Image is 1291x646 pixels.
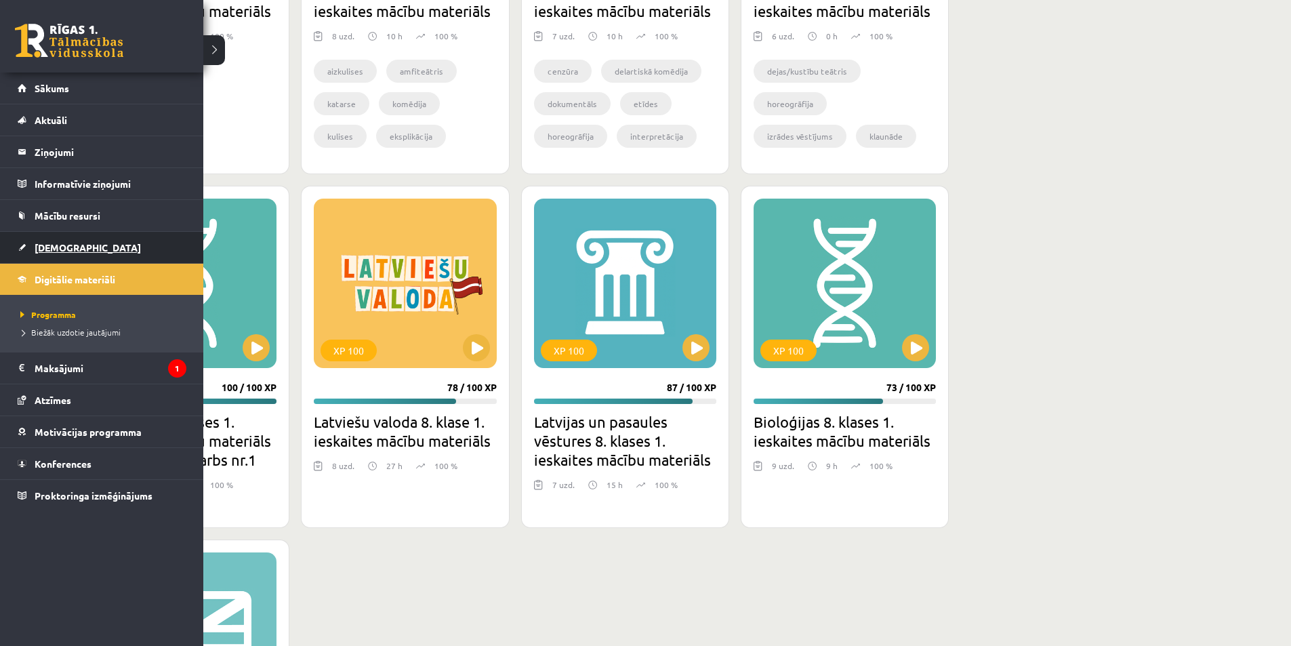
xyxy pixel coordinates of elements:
p: 100 % [869,460,893,472]
li: delartiskā komēdija [601,60,701,83]
div: 7 uzd. [552,30,575,50]
span: Konferences [35,458,91,470]
li: interpretācija [617,125,697,148]
a: Atzīmes [18,384,186,416]
p: 100 % [434,460,457,472]
div: 8 uzd. [332,30,354,50]
p: 100 % [210,30,233,42]
li: komēdija [379,92,440,115]
a: Ziņojumi [18,136,186,167]
p: 100 % [434,30,457,42]
li: horeogrāfija [534,125,607,148]
a: Aktuāli [18,104,186,136]
li: dokumentāls [534,92,611,115]
li: klaunāde [856,125,916,148]
a: Proktoringa izmēģinājums [18,480,186,511]
a: Mācību resursi [18,200,186,231]
a: Motivācijas programma [18,416,186,447]
li: dejas/kustību teātris [754,60,861,83]
p: 100 % [869,30,893,42]
p: 100 % [210,479,233,491]
h2: Bioloģijas 8. klases 1. ieskaites mācību materiāls [754,412,936,450]
a: [DEMOGRAPHIC_DATA] [18,232,186,263]
p: 100 % [655,30,678,42]
h2: Latviešu valoda 8. klase 1. ieskaites mācību materiāls [314,412,496,450]
p: 0 h [826,30,838,42]
div: XP 100 [541,340,597,361]
div: 6 uzd. [772,30,794,50]
li: cenzūra [534,60,592,83]
li: amfiteātris [386,60,457,83]
span: Motivācijas programma [35,426,142,438]
li: kulises [314,125,367,148]
i: 1 [168,359,186,378]
span: Proktoringa izmēģinājums [35,489,152,502]
a: Rīgas 1. Tālmācības vidusskola [15,24,123,58]
p: 9 h [826,460,838,472]
p: 27 h [386,460,403,472]
legend: Ziņojumi [35,136,186,167]
p: 15 h [607,479,623,491]
legend: Maksājumi [35,352,186,384]
span: Digitālie materiāli [35,273,115,285]
legend: Informatīvie ziņojumi [35,168,186,199]
div: 8 uzd. [332,460,354,480]
span: Aktuāli [35,114,67,126]
li: aizkulises [314,60,377,83]
h2: Latvijas un pasaules vēstures 8. klases 1. ieskaites mācību materiāls [534,412,716,469]
p: 100 % [655,479,678,491]
a: Konferences [18,448,186,479]
div: 9 uzd. [772,460,794,480]
a: Biežāk uzdotie jautājumi [17,326,190,338]
a: Sākums [18,73,186,104]
div: 7 uzd. [552,479,575,499]
a: Digitālie materiāli [18,264,186,295]
span: Programma [17,309,76,320]
p: 10 h [607,30,623,42]
a: Informatīvie ziņojumi [18,168,186,199]
span: [DEMOGRAPHIC_DATA] [35,241,141,254]
li: katarse [314,92,369,115]
li: horeogrāfija [754,92,827,115]
span: Mācību resursi [35,209,100,222]
span: Biežāk uzdotie jautājumi [17,327,121,338]
li: etīdes [620,92,672,115]
a: Maksājumi1 [18,352,186,384]
p: 10 h [386,30,403,42]
div: XP 100 [760,340,817,361]
li: eksplikācija [376,125,446,148]
span: Sākums [35,82,69,94]
div: XP 100 [321,340,377,361]
span: Atzīmes [35,394,71,406]
li: izrādes vēstījums [754,125,846,148]
a: Programma [17,308,190,321]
